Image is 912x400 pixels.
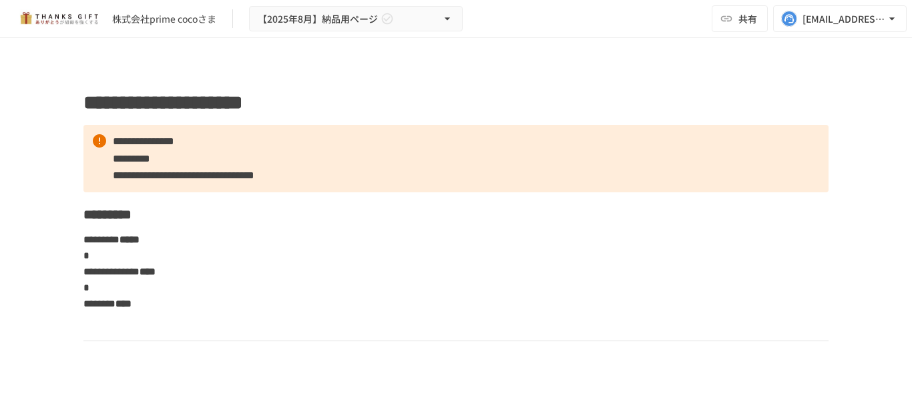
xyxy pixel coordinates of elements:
[112,12,216,26] div: 株式会社prime cocoさま
[803,11,885,27] div: [EMAIL_ADDRESS][DOMAIN_NAME]
[738,11,757,26] span: 共有
[258,11,378,27] span: 【2025年8月】納品用ページ
[712,5,768,32] button: 共有
[249,6,463,32] button: 【2025年8月】納品用ページ
[773,5,907,32] button: [EMAIL_ADDRESS][DOMAIN_NAME]
[16,8,101,29] img: mMP1OxWUAhQbsRWCurg7vIHe5HqDpP7qZo7fRoNLXQh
